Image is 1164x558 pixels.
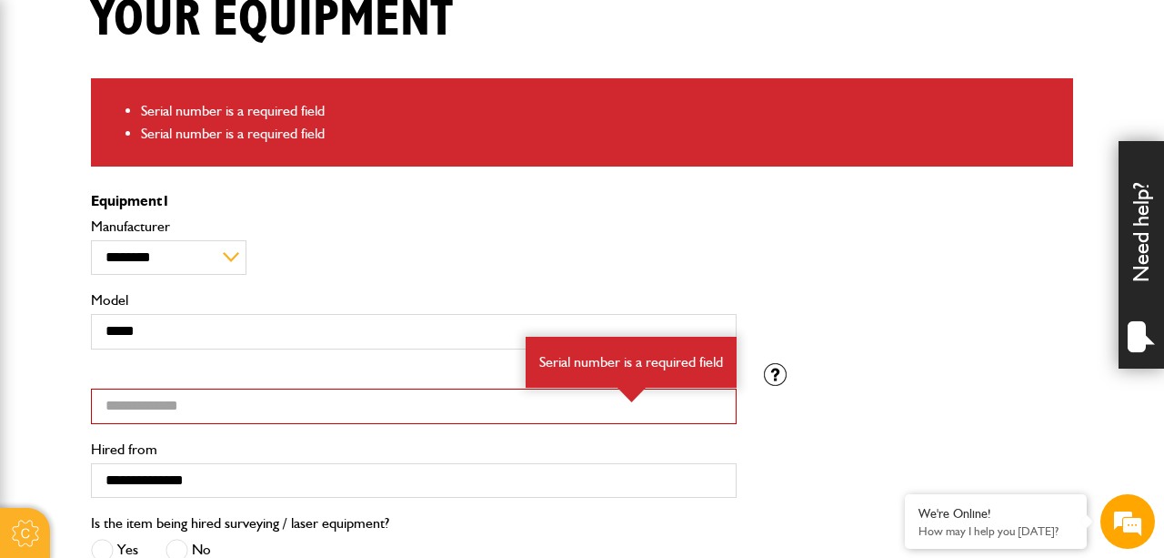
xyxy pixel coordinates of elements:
li: Serial number is a required field [141,122,1059,146]
label: Is the item being hired surveying / laser equipment? [91,516,389,531]
div: We're Online! [918,506,1073,522]
label: Manufacturer [91,219,737,234]
label: Model [91,293,737,308]
p: Equipment [91,194,737,208]
label: Hired from [91,442,737,457]
img: error-box-arrow.svg [617,388,646,402]
p: How may I help you today? [918,524,1073,538]
span: 1 [162,192,170,209]
li: Serial number is a required field [141,99,1059,123]
div: Need help? [1119,141,1164,369]
div: Serial number is a required field [526,337,737,388]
